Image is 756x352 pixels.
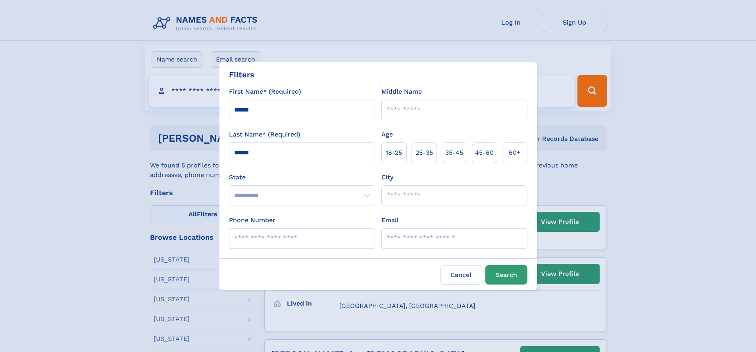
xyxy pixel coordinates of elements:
[229,173,375,182] label: State
[475,148,494,158] span: 45‑60
[485,265,527,285] button: Search
[381,87,422,96] label: Middle Name
[416,148,433,158] span: 25‑35
[229,215,275,225] label: Phone Number
[381,173,393,182] label: City
[229,87,301,96] label: First Name* (Required)
[381,130,393,139] label: Age
[229,69,254,81] div: Filters
[229,130,300,139] label: Last Name* (Required)
[386,148,402,158] span: 18‑25
[381,215,398,225] label: Email
[440,265,482,285] label: Cancel
[445,148,463,158] span: 35‑45
[509,148,521,158] span: 60+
